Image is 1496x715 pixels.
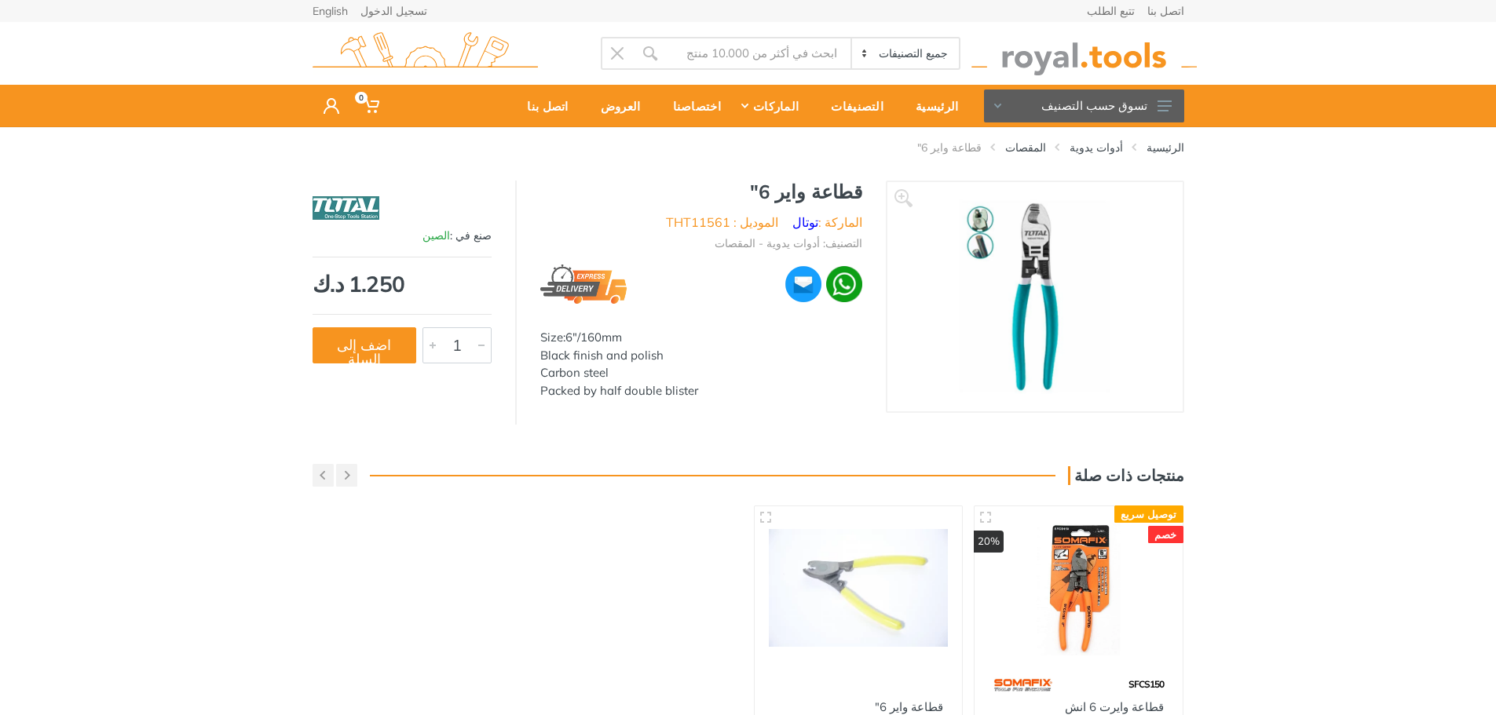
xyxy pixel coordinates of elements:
[1114,505,1183,523] div: توصيل سريع
[313,327,416,363] button: اضف إلى السلة
[1065,699,1164,714] a: قطاعة وايرت 6 انش
[580,85,652,127] a: العروض
[506,89,579,122] div: اتصل بنا
[1147,5,1184,16] a: اتصل بنا
[540,382,862,400] div: Packed by half double blister
[667,37,851,70] input: Site search
[313,32,538,75] img: royal.tools Logo
[652,85,732,127] a: اختصاصنا
[313,140,1184,155] nav: breadcrumb
[792,213,862,232] li: الماركة :
[540,329,862,347] div: Size:6"/160mm
[792,214,818,230] a: توتال
[715,235,862,252] li: التصنيف: أدوات يدوية - المقصات
[936,198,1134,396] img: Royal Tools - قطاعة واير 6
[360,5,427,16] a: تسجيل الدخول
[732,89,810,122] div: الماركات
[313,273,492,295] div: 1.250 د.ك
[1005,140,1046,155] a: المقصات
[989,520,1169,655] img: Royal Tools - قطاعة وايرت 6 انش
[850,38,958,68] select: Category
[894,89,969,122] div: الرئيسية
[894,85,969,127] a: الرئيسية
[993,671,1052,699] img: 60.webp
[1128,678,1164,690] span: SFCS150
[769,520,949,655] img: Royal Tools - قطاعة واير 6
[313,5,348,16] a: English
[350,85,390,127] a: 0
[774,671,807,699] img: 1.webp
[971,32,1197,75] img: royal.tools Logo
[506,85,579,127] a: اتصل بنا
[422,228,450,243] span: الصين
[540,347,862,365] div: Black finish and polish
[540,264,628,304] img: express.png
[1147,140,1184,155] a: الرئيسية
[974,531,1004,553] div: 20%
[1068,466,1184,485] h3: منتجات ذات صلة
[810,85,894,127] a: التصنيفات
[652,89,732,122] div: اختصاصنا
[313,188,379,228] img: توتال
[875,699,943,714] a: قطاعة واير 6"
[1070,140,1123,155] a: أدوات يدوية
[313,228,492,244] div: صنع في :
[355,92,368,104] span: 0
[540,181,862,203] h1: قطاعة واير 6"
[540,364,862,382] div: Carbon steel
[580,89,652,122] div: العروض
[666,213,778,232] li: الموديل : THT11561
[894,140,982,155] li: قطاعة واير 6"
[784,264,823,304] img: ma.webp
[984,89,1184,122] button: تسوق حسب التصنيف
[826,266,862,302] img: wa.webp
[1087,5,1135,16] a: تتبع الطلب
[810,89,894,122] div: التصنيفات
[1148,526,1183,543] div: خصم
